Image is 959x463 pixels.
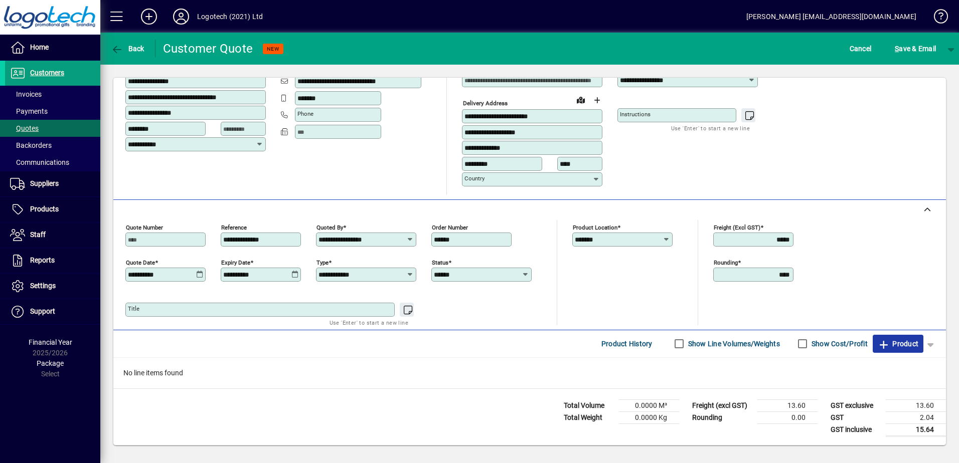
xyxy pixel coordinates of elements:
span: Cancel [850,41,872,57]
span: Communications [10,158,69,166]
td: Total Volume [559,399,619,411]
span: Home [30,43,49,51]
span: Reports [30,256,55,264]
mat-label: Product location [573,223,617,230]
span: NEW [267,46,279,52]
span: Suppliers [30,179,59,187]
a: Quotes [5,120,100,137]
button: Back [108,40,147,58]
mat-label: Quote date [126,259,155,266]
mat-label: Quote number [126,223,163,230]
span: Financial Year [29,338,72,346]
mat-label: Order number [432,223,468,230]
label: Show Line Volumes/Weights [686,339,780,349]
div: Logotech (2021) Ltd [197,9,263,25]
mat-label: Rounding [714,259,738,266]
span: Settings [30,282,56,290]
span: Quotes [10,124,39,132]
a: Support [5,299,100,324]
span: Invoices [10,90,42,98]
a: Suppliers [5,171,100,196]
a: Staff [5,222,100,248]
span: Backorders [10,141,52,149]
button: Choose address [589,92,605,108]
a: Communications [5,154,100,171]
mat-hint: Use 'Enter' to start a new line [671,122,750,134]
button: Save & Email [890,40,941,58]
mat-label: Quoted by [316,223,343,230]
mat-label: Status [432,259,448,266]
span: Product [878,336,918,352]
td: GST exclusive [826,399,886,411]
mat-label: Expiry date [221,259,250,266]
td: Freight (excl GST) [687,399,757,411]
div: No line items found [113,358,946,388]
button: Cancel [847,40,874,58]
mat-hint: Use 'Enter' to start a new line [330,317,408,328]
a: Settings [5,274,100,299]
span: Package [37,359,64,367]
mat-label: Phone [297,110,313,117]
button: Product History [597,335,657,353]
td: Rounding [687,411,757,423]
span: Back [111,45,144,53]
button: Product [873,335,923,353]
button: Add [133,8,165,26]
span: Support [30,307,55,315]
a: Payments [5,103,100,120]
a: Invoices [5,86,100,103]
a: Reports [5,248,100,273]
td: Total Weight [559,411,619,423]
td: 0.00 [757,411,818,423]
td: GST inclusive [826,423,886,436]
a: Backorders [5,137,100,154]
td: 13.60 [757,399,818,411]
mat-label: Freight (excl GST) [714,223,760,230]
span: ave & Email [895,41,936,57]
span: Staff [30,230,46,239]
td: GST [826,411,886,423]
mat-label: Type [316,259,329,266]
div: Customer Quote [163,41,253,57]
td: 15.64 [886,423,946,436]
td: 0.0000 M³ [619,399,679,411]
span: Customers [30,69,64,77]
div: [PERSON_NAME] [EMAIL_ADDRESS][DOMAIN_NAME] [746,9,916,25]
mat-label: Country [464,175,485,182]
a: Home [5,35,100,60]
span: Product History [601,336,653,352]
app-page-header-button: Back [100,40,155,58]
mat-label: Title [128,305,139,312]
mat-label: Reference [221,223,247,230]
button: Profile [165,8,197,26]
mat-label: Instructions [620,111,651,118]
td: 2.04 [886,411,946,423]
td: 0.0000 Kg [619,411,679,423]
td: 13.60 [886,399,946,411]
label: Show Cost/Profit [810,339,868,349]
a: View on map [573,92,589,108]
a: Knowledge Base [926,2,946,35]
span: S [895,45,899,53]
span: Payments [10,107,48,115]
span: Products [30,205,59,213]
a: Products [5,197,100,222]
